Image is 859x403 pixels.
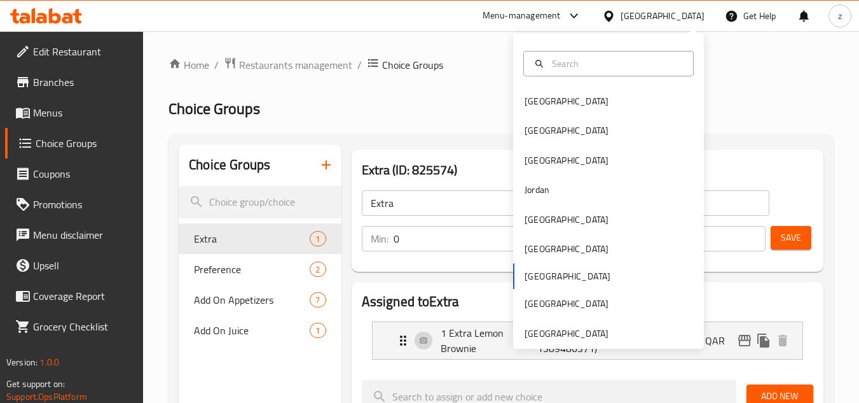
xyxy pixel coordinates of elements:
[189,155,270,174] h2: Choice Groups
[781,230,801,246] span: Save
[39,354,59,371] span: 1.0.0
[5,250,144,281] a: Upsell
[5,159,144,189] a: Coupons
[33,74,134,90] span: Branches
[525,327,608,341] div: [GEOGRAPHIC_DATA]
[310,294,325,306] span: 7
[33,258,134,273] span: Upsell
[239,57,352,73] span: Restaurants management
[5,97,144,128] a: Menus
[168,94,260,123] span: Choice Groups
[36,136,134,151] span: Choice Groups
[33,197,134,212] span: Promotions
[5,67,144,97] a: Branches
[33,166,134,181] span: Coupons
[5,36,144,67] a: Edit Restaurant
[5,220,144,250] a: Menu disclaimer
[6,354,38,371] span: Version:
[33,288,134,304] span: Coverage Report
[373,322,802,359] div: Expand
[382,57,443,73] span: Choice Groups
[5,189,144,220] a: Promotions
[6,376,65,392] span: Get support on:
[525,94,608,108] div: [GEOGRAPHIC_DATA]
[310,323,326,338] div: Choices
[194,231,310,246] span: Extra
[310,264,325,276] span: 2
[525,297,608,311] div: [GEOGRAPHIC_DATA]
[194,323,310,338] span: Add On Juice
[33,227,134,243] span: Menu disclaimer
[525,213,608,227] div: [GEOGRAPHIC_DATA]
[537,325,602,356] p: (ID: 1389486371)
[310,262,326,277] div: Choices
[838,9,842,23] span: z
[691,333,735,348] p: 15 QAR
[525,124,608,138] div: [GEOGRAPHIC_DATA]
[168,57,209,73] a: Home
[771,226,811,250] button: Save
[5,281,144,311] a: Coverage Report
[5,311,144,342] a: Grocery Checklist
[362,316,813,365] li: Expand
[214,57,219,73] li: /
[362,160,813,180] h3: Extra (ID: 825574)
[194,292,310,308] span: Add On Appetizers
[483,8,561,24] div: Menu-management
[357,57,362,73] li: /
[168,57,834,73] nav: breadcrumb
[179,223,341,254] div: Extra1
[754,331,773,350] button: duplicate
[33,44,134,59] span: Edit Restaurant
[310,292,326,308] div: Choices
[371,231,388,246] p: Min:
[179,315,341,346] div: Add On Juice1
[194,262,310,277] span: Preference
[5,128,144,159] a: Choice Groups
[525,183,549,197] div: Jordan
[525,153,608,167] div: [GEOGRAPHIC_DATA]
[179,254,341,285] div: Preference2
[179,186,341,218] input: search
[310,231,326,246] div: Choices
[773,331,792,350] button: delete
[310,233,325,245] span: 1
[310,325,325,337] span: 1
[735,331,754,350] button: edit
[525,242,608,256] div: [GEOGRAPHIC_DATA]
[33,319,134,334] span: Grocery Checklist
[441,325,538,356] p: 1 Extra Lemon Brownie
[33,105,134,120] span: Menus
[224,57,352,73] a: Restaurants management
[621,9,704,23] div: [GEOGRAPHIC_DATA]
[547,57,685,71] input: Search
[179,285,341,315] div: Add On Appetizers7
[362,292,813,311] h2: Assigned to Extra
